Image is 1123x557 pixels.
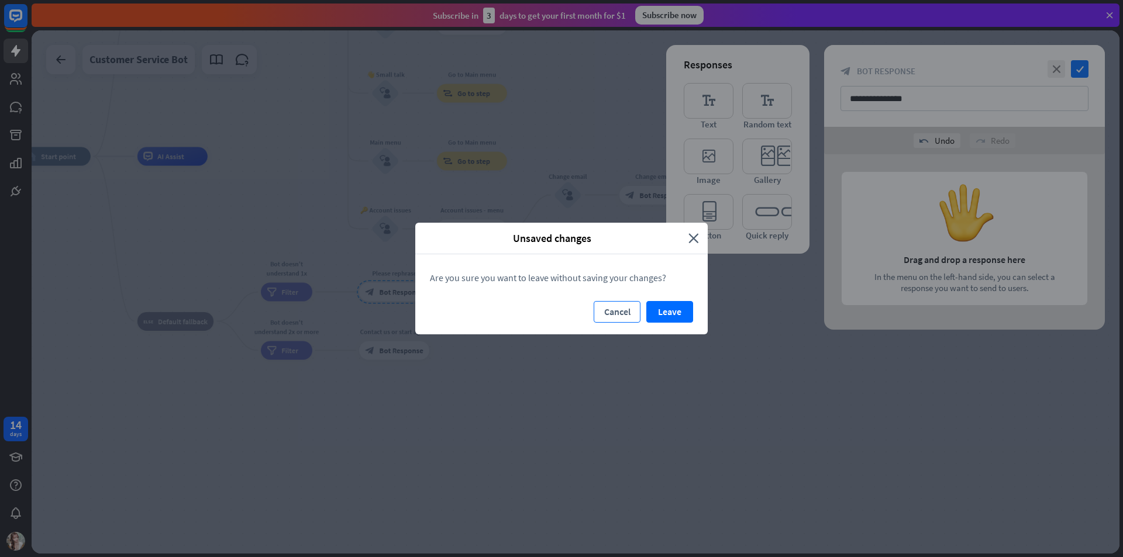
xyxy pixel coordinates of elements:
button: Cancel [594,301,640,323]
button: Open LiveChat chat widget [9,5,44,40]
span: Are you sure you want to leave without saving your changes? [430,272,666,283]
button: Leave [646,301,693,323]
i: close [688,231,699,245]
span: Unsaved changes [424,231,680,245]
